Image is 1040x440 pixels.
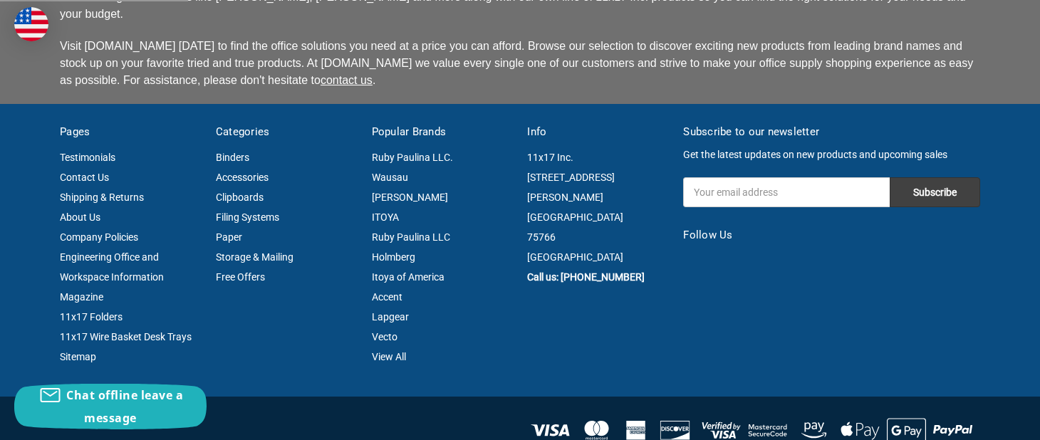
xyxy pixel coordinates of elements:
[216,231,242,243] a: Paper
[372,351,406,362] a: View All
[890,177,980,207] input: Subscribe
[372,172,408,183] a: Wausau
[60,311,123,323] a: 11x17 Folders
[372,251,415,263] a: Holmberg
[372,311,409,323] a: Lapgear
[216,211,279,223] a: Filing Systems
[527,147,668,267] address: 11x17 Inc. [STREET_ADDRESS][PERSON_NAME] [GEOGRAPHIC_DATA] 75766 [GEOGRAPHIC_DATA]
[216,251,293,263] a: Storage & Mailing
[372,331,397,342] a: Vecto
[66,387,183,426] span: Chat offline leave a message
[14,7,48,41] img: duty and tax information for United States
[372,271,444,283] a: Itoya of America
[60,351,96,362] a: Sitemap
[60,124,201,140] h5: Pages
[372,124,513,140] h5: Popular Brands
[60,211,100,223] a: About Us
[216,172,269,183] a: Accessories
[683,124,980,140] h5: Subscribe to our newsletter
[372,152,453,163] a: Ruby Paulina LLC.
[60,172,109,183] a: Contact Us
[216,192,264,203] a: Clipboards
[216,124,357,140] h5: Categories
[60,152,115,163] a: Testimonials
[683,147,980,162] p: Get the latest updates on new products and upcoming sales
[683,227,980,243] h5: Follow Us
[60,331,192,342] a: 11x17 Wire Basket Desk Trays
[372,211,399,223] a: ITOYA
[527,271,645,283] a: Call us: [PHONE_NUMBER]
[372,291,402,303] a: Accent
[527,124,668,140] h5: Info
[60,251,164,303] a: Engineering Office and Workspace Information Magazine
[60,40,973,86] span: Visit [DOMAIN_NAME] [DATE] to find the office solutions you need at a price you can afford. Brows...
[321,74,373,86] a: contact us
[372,192,448,203] a: [PERSON_NAME]
[60,192,144,203] a: Shipping & Returns
[216,152,249,163] a: Binders
[683,177,890,207] input: Your email address
[14,384,207,429] button: Chat offline leave a message
[372,231,450,243] a: Ruby Paulina LLC
[216,271,265,283] a: Free Offers
[60,231,138,243] a: Company Policies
